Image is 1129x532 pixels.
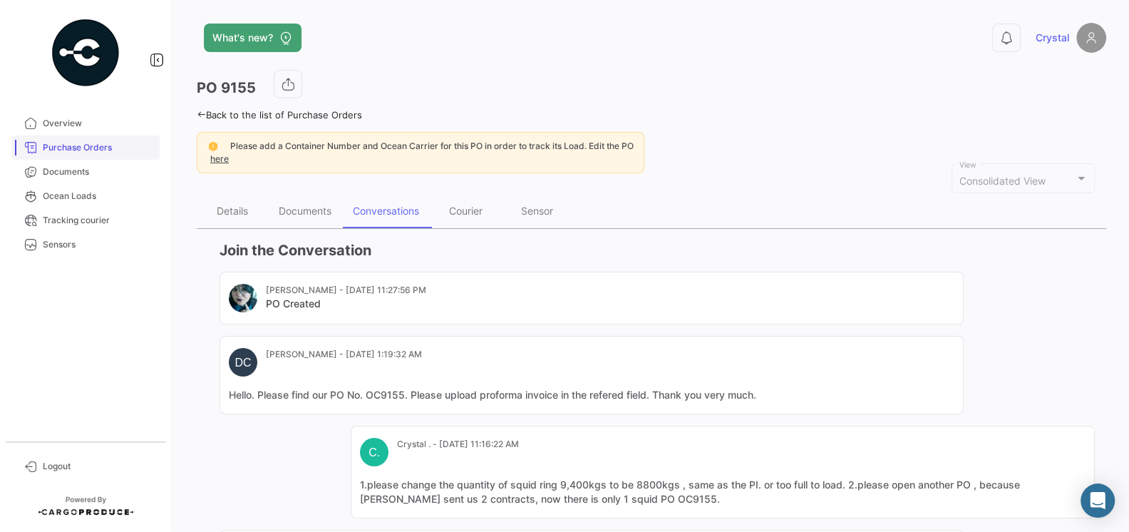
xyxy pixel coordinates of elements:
a: Purchase Orders [11,135,160,160]
a: Tracking courier [11,208,160,232]
span: Tracking courier [43,214,154,227]
h3: PO 9155 [197,78,256,98]
mat-card-subtitle: [PERSON_NAME] - [DATE] 11:27:56 PM [266,284,426,297]
mat-card-content: Hello. Please find our PO No. OC9155. Please upload proforma invoice in the refered field. Thank ... [229,388,954,402]
mat-card-title: PO Created [266,297,426,311]
div: DC [229,348,257,377]
a: Ocean Loads [11,184,160,208]
a: Back to the list of Purchase Orders [197,109,362,121]
span: Sensors [43,238,154,251]
img: IMG_20220614_122528.jpg [229,284,257,312]
span: Logout [43,460,154,473]
div: Conversations [353,205,419,217]
span: What's new? [212,31,273,45]
img: placeholder-user.png [1076,23,1106,53]
a: here [207,153,232,164]
span: Overview [43,117,154,130]
div: Courier [449,205,483,217]
span: Crystal [1036,31,1069,45]
span: Please add a Container Number and Ocean Carrier for this PO in order to track its Load. Edit the PO [230,140,634,151]
a: Overview [11,111,160,135]
mat-card-content: 1.please change the quantity of squid ring 9,400kgs to be 8800kgs , same as the PI. or too full t... [360,478,1086,506]
mat-card-subtitle: Crystal . - [DATE] 11:16:22 AM [397,438,519,451]
a: Documents [11,160,160,184]
span: Consolidated View [959,175,1046,187]
div: C. [360,438,388,466]
button: What's new? [204,24,301,52]
a: Sensors [11,232,160,257]
span: Purchase Orders [43,141,154,154]
div: Details [217,205,248,217]
div: Abrir Intercom Messenger [1081,484,1115,518]
img: powered-by.png [50,17,121,88]
h3: Join the Conversation [220,240,1095,260]
span: Documents [43,165,154,178]
mat-card-subtitle: [PERSON_NAME] - [DATE] 1:19:32 AM [266,348,422,361]
span: Ocean Loads [43,190,154,203]
div: Sensor [521,205,553,217]
div: Documents [279,205,331,217]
